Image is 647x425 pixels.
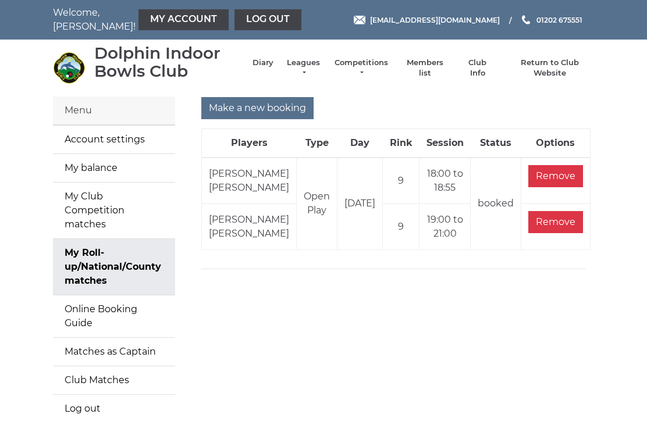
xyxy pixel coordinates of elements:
th: Type [297,128,337,158]
td: 9 [383,158,420,204]
td: 18:00 to 18:55 [420,158,471,204]
div: Dolphin Indoor Bowls Club [94,44,241,80]
a: My Club Competition matches [53,183,175,238]
input: Remove [528,211,583,233]
td: booked [471,158,521,250]
a: My Roll-up/National/County matches [53,239,175,295]
a: Club Info [461,58,495,78]
a: Account settings [53,126,175,153]
th: Rink [383,128,420,158]
img: Phone us [522,15,530,24]
a: Log out [234,9,301,30]
a: Phone us 01202 675551 [520,15,582,26]
div: Menu [53,97,175,125]
th: Options [521,128,591,158]
th: Day [337,128,383,158]
span: [EMAIL_ADDRESS][DOMAIN_NAME] [370,15,500,24]
img: Email [354,16,365,24]
nav: Welcome, [PERSON_NAME]! [53,6,268,34]
a: Email [EMAIL_ADDRESS][DOMAIN_NAME] [354,15,500,26]
a: Diary [253,58,273,68]
td: [PERSON_NAME] [PERSON_NAME] [202,158,297,204]
a: Matches as Captain [53,338,175,366]
a: My balance [53,154,175,182]
td: 9 [383,203,420,249]
a: Return to Club Website [506,58,594,78]
th: Status [471,128,521,158]
a: Online Booking Guide [53,295,175,337]
input: Make a new booking [201,97,314,119]
a: Members list [400,58,449,78]
span: 01202 675551 [536,15,582,24]
a: My Account [138,9,229,30]
td: [DATE] [337,158,383,250]
a: Log out [53,395,175,423]
td: [PERSON_NAME] [PERSON_NAME] [202,203,297,249]
th: Players [202,128,297,158]
a: Club Matches [53,366,175,394]
a: Competitions [333,58,389,78]
a: Leagues [285,58,322,78]
img: Dolphin Indoor Bowls Club [53,52,85,84]
td: Open Play [297,158,337,250]
td: 19:00 to 21:00 [420,203,471,249]
input: Remove [528,165,583,187]
th: Session [420,128,471,158]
